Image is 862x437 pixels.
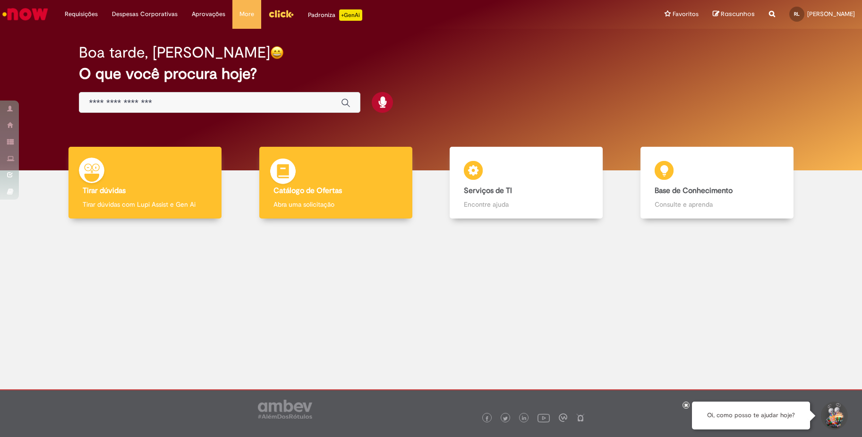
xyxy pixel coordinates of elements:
p: Tirar dúvidas com Lupi Assist e Gen Ai [83,200,207,209]
span: Favoritos [673,9,699,19]
img: logo_footer_ambev_rotulo_gray.png [258,400,312,419]
img: logo_footer_facebook.png [485,416,489,421]
img: happy-face.png [270,46,284,59]
b: Catálogo de Ofertas [273,186,342,195]
span: Aprovações [192,9,225,19]
img: logo_footer_workplace.png [559,413,567,422]
img: logo_footer_linkedin.png [522,416,527,421]
span: Rascunhos [721,9,755,18]
span: RL [794,11,800,17]
div: Padroniza [308,9,362,21]
span: More [239,9,254,19]
img: click_logo_yellow_360x200.png [268,7,294,21]
img: logo_footer_twitter.png [503,416,508,421]
p: Consulte e aprenda [655,200,779,209]
a: Serviços de TI Encontre ajuda [431,147,622,219]
span: Requisições [65,9,98,19]
button: Iniciar Conversa de Suporte [819,402,848,430]
p: Encontre ajuda [464,200,589,209]
p: Abra uma solicitação [273,200,398,209]
a: Rascunhos [713,10,755,19]
h2: O que você procura hoje? [79,66,783,82]
span: Despesas Corporativas [112,9,178,19]
p: +GenAi [339,9,362,21]
img: logo_footer_naosei.png [576,413,585,422]
div: Oi, como posso te ajudar hoje? [692,402,810,429]
img: ServiceNow [1,5,50,24]
a: Tirar dúvidas Tirar dúvidas com Lupi Assist e Gen Ai [50,147,240,219]
a: Base de Conhecimento Consulte e aprenda [622,147,812,219]
img: logo_footer_youtube.png [538,412,550,424]
a: Catálogo de Ofertas Abra uma solicitação [240,147,431,219]
b: Serviços de TI [464,186,512,195]
h2: Boa tarde, [PERSON_NAME] [79,44,270,61]
span: [PERSON_NAME] [807,10,855,18]
b: Tirar dúvidas [83,186,126,195]
b: Base de Conhecimento [655,186,733,195]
